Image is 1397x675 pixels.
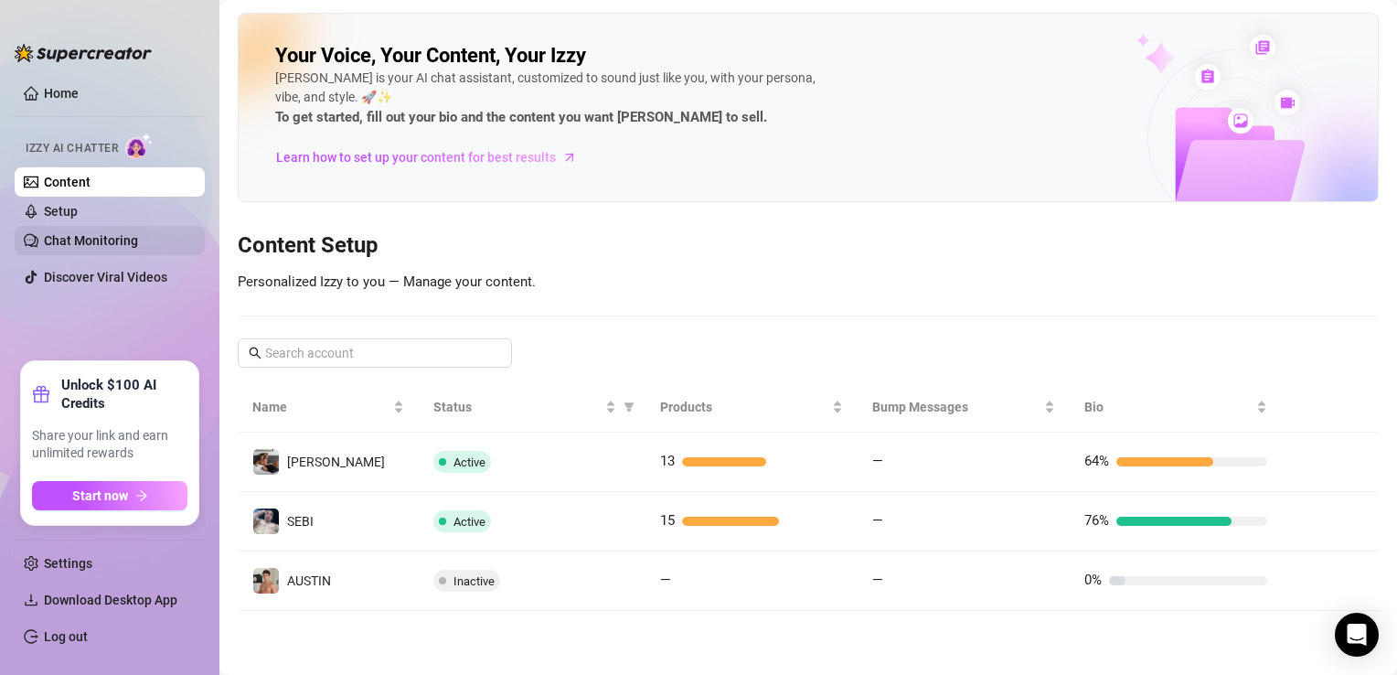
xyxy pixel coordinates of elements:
span: [PERSON_NAME] [287,455,385,469]
h3: Content Setup [238,231,1379,261]
th: Bio [1070,382,1282,433]
span: Active [453,515,485,529]
span: filter [624,402,635,412]
span: Share your link and earn unlimited rewards [32,427,187,463]
a: Learn how to set up your content for best results [275,143,591,172]
span: Products [660,397,828,417]
span: Status [433,397,603,417]
span: AUSTIN [287,573,331,588]
span: gift [32,385,50,403]
input: Search account [265,343,486,363]
span: 13 [660,453,675,469]
a: Chat Monitoring [44,233,138,248]
img: logo-BBDzfeDw.svg [15,44,152,62]
span: SEBI [287,514,314,529]
span: download [24,593,38,607]
a: Discover Viral Videos [44,270,167,284]
span: Learn how to set up your content for best results [276,147,556,167]
span: 0% [1084,572,1102,588]
a: Home [44,86,79,101]
img: AI Chatter [125,133,154,159]
a: Settings [44,556,92,571]
span: Active [453,455,485,469]
img: AUSTIN [253,568,279,594]
img: ai-chatter-content-library-cLFOSyPT.png [1094,15,1378,201]
span: — [872,512,883,529]
th: Products [645,382,858,433]
strong: Unlock $100 AI Credits [61,376,187,412]
span: Start now [72,488,128,503]
span: filter [620,393,638,421]
span: Download Desktop App [44,593,177,607]
span: 76% [1084,512,1109,529]
div: Open Intercom Messenger [1335,613,1379,657]
span: — [872,453,883,469]
img: Logan Blake [253,449,279,475]
span: Bump Messages [872,397,1040,417]
div: [PERSON_NAME] is your AI chat assistant, customized to sound just like you, with your persona, vi... [275,69,824,129]
a: Content [44,175,91,189]
h2: Your Voice, Your Content, Your Izzy [275,43,586,69]
strong: To get started, fill out your bio and the content you want [PERSON_NAME] to sell. [275,109,767,125]
span: 15 [660,512,675,529]
span: Name [252,397,389,417]
span: — [660,572,671,588]
span: 64% [1084,453,1109,469]
a: Setup [44,204,78,219]
th: Bump Messages [858,382,1070,433]
span: Inactive [453,574,495,588]
span: — [872,572,883,588]
span: arrow-right [560,148,579,166]
button: Start nowarrow-right [32,481,187,510]
th: Status [419,382,646,433]
img: SEBI [253,509,279,534]
a: Log out [44,629,88,644]
span: search [249,347,261,359]
span: Izzy AI Chatter [26,140,118,157]
span: arrow-right [135,489,148,502]
th: Name [238,382,419,433]
span: Bio [1084,397,1253,417]
span: Personalized Izzy to you — Manage your content. [238,273,536,290]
